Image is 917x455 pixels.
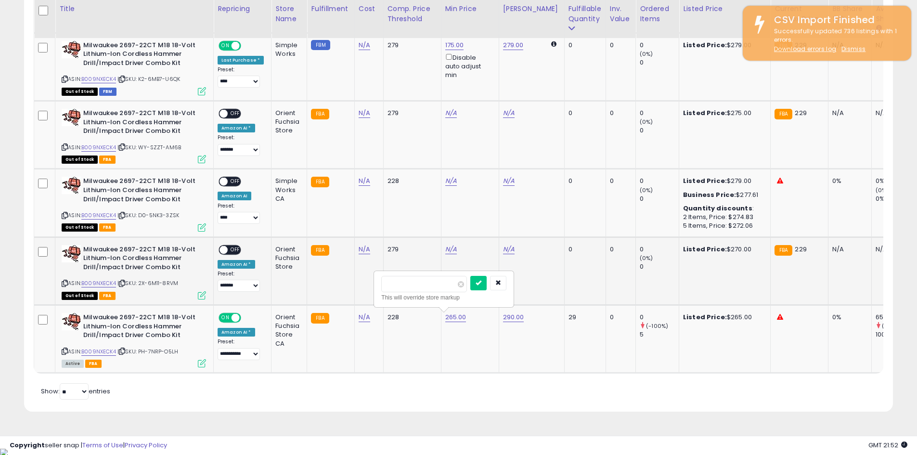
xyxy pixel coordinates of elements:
a: N/A [445,176,457,186]
div: Disable auto adjust min [445,52,491,80]
div: Orient Fuchsia Store [275,109,299,135]
span: OFF [228,246,243,254]
span: All listings currently available for purchase on Amazon [62,360,84,368]
div: 0 [568,109,598,117]
div: Amazon AI * [218,124,255,132]
div: Amazon AI [218,192,251,200]
div: seller snap | | [10,441,167,450]
div: Title [59,4,209,14]
div: 65.33% [876,313,915,322]
div: Orient Fuchsia Store [275,245,299,272]
a: 290.00 [503,312,524,322]
div: 228 [387,313,434,322]
a: N/A [503,108,515,118]
span: All listings that are currently out of stock and unavailable for purchase on Amazon [62,292,98,300]
span: 229 [795,245,806,254]
div: This will override store markup [381,293,506,302]
span: FBA [85,360,102,368]
a: N/A [445,245,457,254]
span: | SKU: 2X-6M11-8RVM [117,279,178,287]
div: ASIN: [62,245,206,299]
div: 2 Items, Price: $274.83 [683,213,763,221]
div: $275.00 [683,109,763,117]
span: | SKU: D0-5NK3-3ZSK [117,211,179,219]
a: N/A [503,245,515,254]
div: N/A [876,109,907,117]
div: 0 [640,109,679,117]
div: Preset: [218,203,264,224]
div: Inv. value [610,4,632,24]
div: 0 [640,58,679,67]
small: FBA [311,109,329,119]
span: Show: entries [41,387,110,396]
div: Preset: [218,134,264,156]
span: All listings that are currently out of stock and unavailable for purchase on Amazon [62,156,98,164]
small: (0%) [640,186,653,194]
a: 265.00 [445,312,466,322]
div: ASIN: [62,313,206,366]
div: Successfully updated 736 listings with 1 errors. [767,27,904,54]
div: 0% [832,177,864,185]
div: ASIN: [62,41,206,94]
div: : [683,204,763,213]
a: N/A [359,245,370,254]
div: Simple Works CA [275,177,299,203]
u: Dismiss [841,45,865,53]
a: B009NXECK4 [81,143,116,152]
div: Cost [359,4,379,14]
span: FBA [99,223,116,232]
div: Preset: [218,271,264,292]
a: N/A [503,176,515,186]
div: Comp. Price Threshold [387,4,437,24]
a: B009NXECK4 [81,348,116,356]
div: ASIN: [62,177,206,230]
div: 0 [640,262,679,271]
div: 279 [387,245,434,254]
small: (-100%) [646,322,668,330]
img: 51twyN+b1vL._SL40_.jpg [62,109,81,126]
strong: Copyright [10,441,45,450]
small: FBA [775,109,792,119]
div: 279 [387,109,434,117]
div: 0 [568,245,598,254]
div: 29 [568,313,598,322]
div: 100% [876,330,915,339]
div: Store Name [275,4,303,24]
div: Ordered Items [640,4,675,24]
img: 51twyN+b1vL._SL40_.jpg [62,41,81,58]
div: Amazon AI * [218,260,255,269]
div: Simple Works [275,41,299,58]
div: 228 [387,177,434,185]
span: | SKU: K2-6MB7-U6QK [117,75,180,83]
div: Fulfillable Quantity [568,4,602,24]
a: Terms of Use [82,441,123,450]
div: 0% [832,313,864,322]
div: 0 [610,109,628,117]
span: | SKU: PH-7NRP-O5LH [117,348,178,355]
div: Orient Fuchsia Store CA [275,313,299,348]
span: OFF [240,314,255,322]
a: B009NXECK4 [81,75,116,83]
span: OFF [228,178,243,186]
small: (0%) [640,254,653,262]
small: (0%) [876,186,889,194]
div: 0% [876,177,915,185]
div: $277.61 [683,191,763,199]
img: 51twyN+b1vL._SL40_.jpg [62,245,81,262]
small: FBM [311,40,330,50]
div: $270.00 [683,245,763,254]
div: Min Price [445,4,495,14]
div: CSV Import Finished [767,13,904,27]
div: 0 [640,126,679,135]
div: Fulfillment [311,4,350,14]
div: N/A [876,245,907,254]
div: Preset: [218,338,264,360]
span: | SKU: WY-SZZT-AM6B [117,143,181,151]
div: Amazon AI * [218,328,255,337]
div: 0 [640,177,679,185]
div: 0 [568,177,598,185]
a: Download errors log [774,45,836,53]
div: 0 [610,245,628,254]
div: Avg BB Share [876,4,911,24]
a: N/A [359,312,370,322]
